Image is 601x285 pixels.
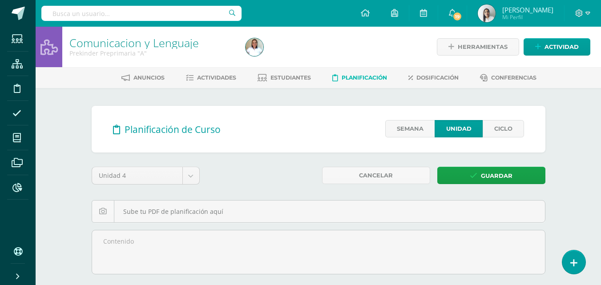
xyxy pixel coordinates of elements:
input: Busca un usuario... [41,6,242,21]
span: Anuncios [133,74,165,81]
a: Unidad [435,120,483,137]
a: Ciclo [483,120,524,137]
img: 41313f044ecd9476e881d3b5cd835107.png [478,4,496,22]
a: Comunicacion y Lenguaje [69,35,199,50]
a: Conferencias [480,71,536,85]
img: 11f4b403a4754f688bbc50e0246a7e26.png [246,38,263,56]
span: [PERSON_NAME] [502,5,553,14]
span: Guardar [481,168,512,184]
a: Cancelar [322,167,430,184]
span: 19 [452,12,462,21]
span: Actividad [545,39,579,55]
span: Conferencias [491,74,536,81]
span: Actividades [197,74,236,81]
span: Herramientas [458,39,508,55]
a: Anuncios [121,71,165,85]
span: Dosificación [416,74,459,81]
a: Actividades [186,71,236,85]
a: Unidad 4 [92,167,199,184]
a: Herramientas [437,38,519,56]
span: Unidad 4 [99,167,176,184]
div: Prekinder Preprimaria 'A' [69,49,235,57]
span: Estudiantes [270,74,311,81]
span: Planificación de Curso [125,123,221,136]
a: Planificación [332,71,387,85]
a: Dosificación [408,71,459,85]
span: Mi Perfil [502,13,553,21]
a: Semana [385,120,435,137]
a: Actividad [524,38,590,56]
a: Estudiantes [258,71,311,85]
span: Planificación [342,74,387,81]
h1: Comunicacion y Lenguaje [69,36,235,49]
